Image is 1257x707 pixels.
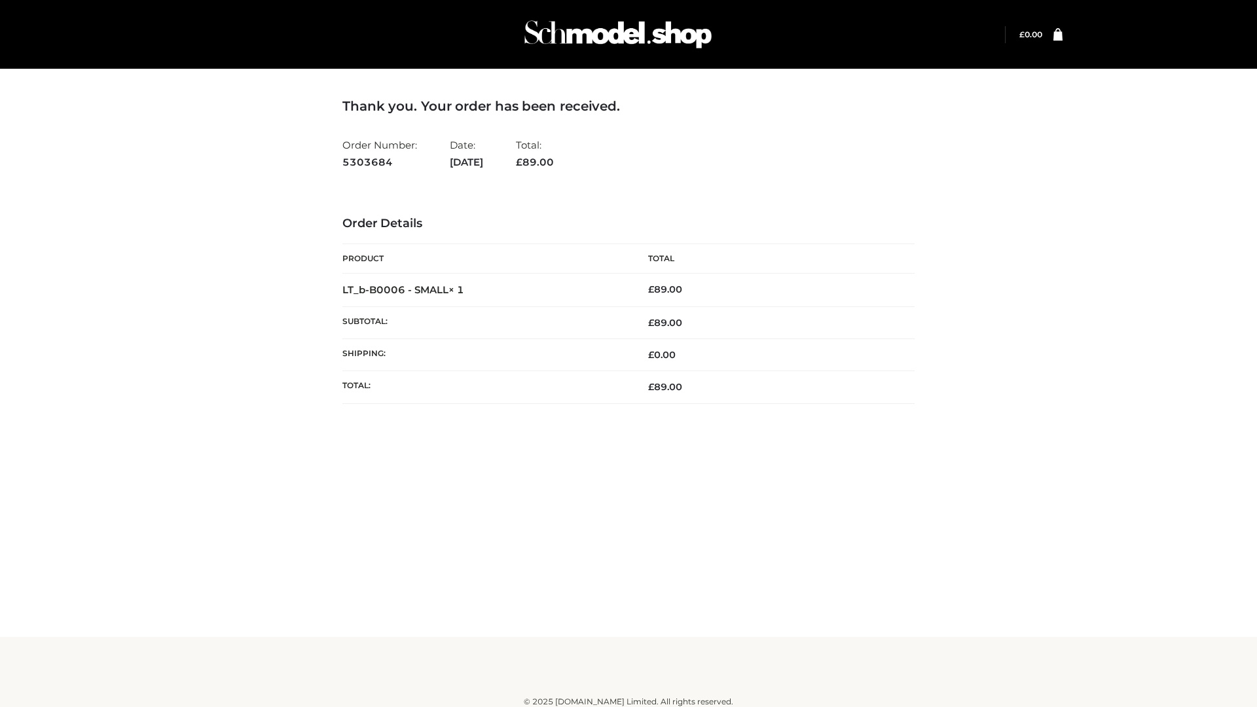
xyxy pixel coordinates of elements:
li: Total: [516,134,554,173]
span: £ [1019,29,1025,39]
strong: [DATE] [450,154,483,171]
li: Order Number: [342,134,417,173]
th: Shipping: [342,339,628,371]
span: £ [648,381,654,393]
img: Schmodel Admin 964 [520,9,716,60]
li: Date: [450,134,483,173]
span: £ [648,349,654,361]
span: £ [648,283,654,295]
strong: × 1 [448,283,464,296]
th: Subtotal: [342,306,628,338]
strong: 5303684 [342,154,417,171]
bdi: 89.00 [648,283,682,295]
h3: Order Details [342,217,915,231]
th: Product [342,244,628,274]
th: Total [628,244,915,274]
span: 89.00 [516,156,554,168]
bdi: 0.00 [1019,29,1042,39]
a: £0.00 [1019,29,1042,39]
th: Total: [342,371,628,403]
strong: LT_b-B0006 - SMALL [342,283,464,296]
bdi: 0.00 [648,349,676,361]
span: £ [648,317,654,329]
span: 89.00 [648,381,682,393]
span: £ [516,156,522,168]
h3: Thank you. Your order has been received. [342,98,915,114]
span: 89.00 [648,317,682,329]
